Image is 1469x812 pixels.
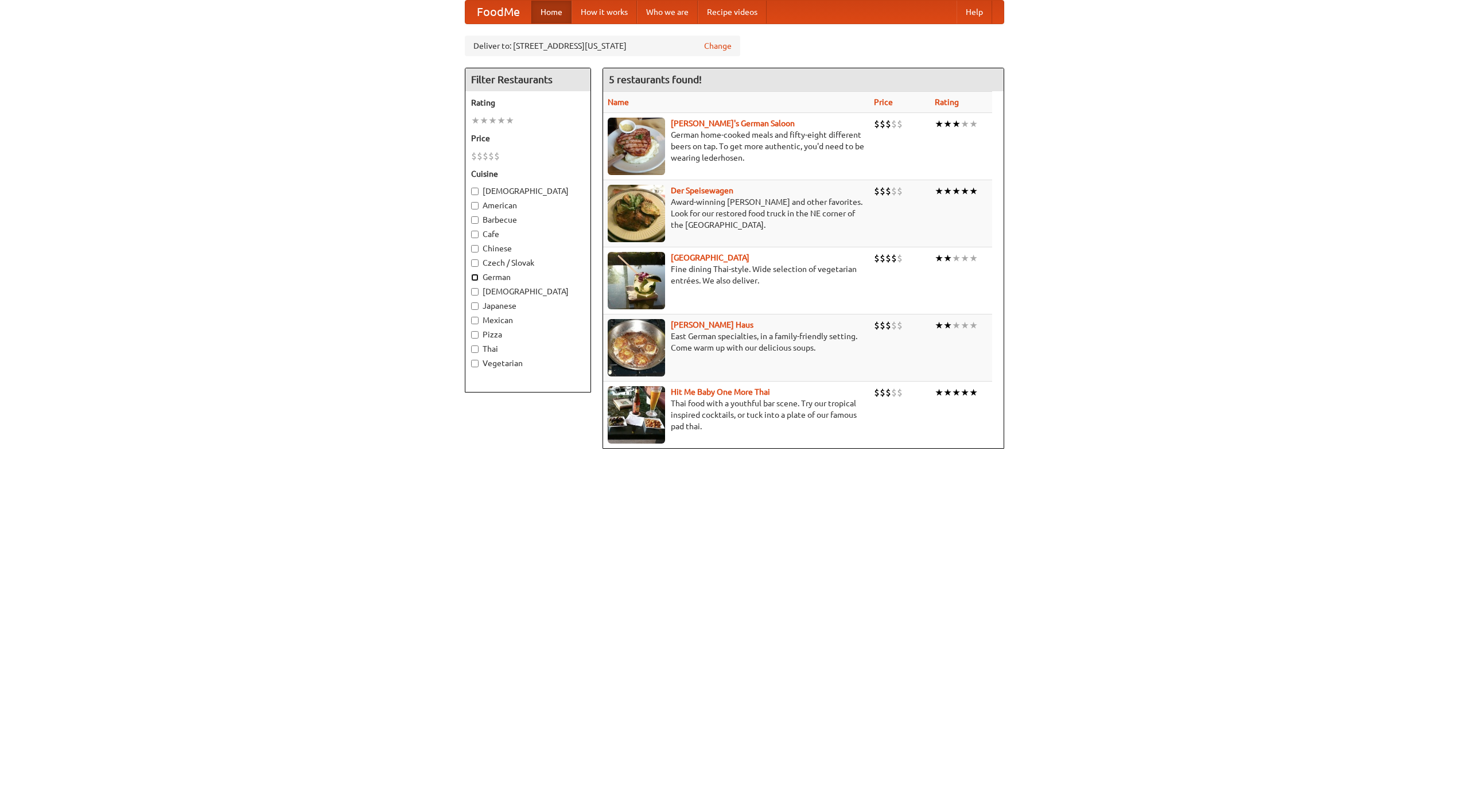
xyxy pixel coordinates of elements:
li: ★ [935,252,943,265]
li: ★ [497,114,506,127]
label: Japanese [471,300,585,312]
li: ★ [969,118,978,130]
a: [PERSON_NAME] Haus [671,320,753,329]
input: Mexican [471,317,479,324]
h5: Price [471,133,585,144]
li: $ [885,118,891,130]
label: Barbecue [471,214,585,226]
li: $ [880,185,885,197]
a: Rating [935,98,959,107]
li: $ [891,319,897,332]
a: FoodMe [465,1,531,24]
li: $ [874,185,880,197]
li: ★ [480,114,488,127]
a: Home [531,1,572,24]
label: Cafe [471,228,585,240]
h5: Rating [471,97,585,108]
a: Der Speisewagen [671,186,733,195]
label: Pizza [471,329,585,340]
label: Chinese [471,243,585,254]
li: $ [874,118,880,130]
li: $ [494,150,500,162]
li: $ [891,252,897,265]
li: ★ [943,319,952,332]
a: Hit Me Baby One More Thai [671,387,770,397]
li: $ [880,319,885,332]
li: ★ [952,319,961,332]
li: $ [885,386,891,399]
a: Who we are [637,1,698,24]
img: satay.jpg [608,252,665,309]
img: speisewagen.jpg [608,185,665,242]
h5: Cuisine [471,168,585,180]
p: Fine dining Thai-style. Wide selection of vegetarian entrées. We also deliver. [608,263,865,286]
input: Japanese [471,302,479,310]
li: ★ [969,386,978,399]
li: $ [483,150,488,162]
p: German home-cooked meals and fifty-eight different beers on tap. To get more authentic, you'd nee... [608,129,865,164]
li: $ [891,185,897,197]
li: ★ [935,118,943,130]
li: ★ [935,319,943,332]
li: ★ [506,114,514,127]
label: Mexican [471,314,585,326]
li: $ [880,386,885,399]
li: ★ [952,252,961,265]
li: ★ [961,118,969,130]
li: $ [874,252,880,265]
li: $ [488,150,494,162]
a: How it works [572,1,637,24]
li: $ [897,386,903,399]
a: Help [957,1,992,24]
label: Thai [471,343,585,355]
li: $ [897,185,903,197]
label: Vegetarian [471,358,585,369]
li: $ [885,319,891,332]
li: ★ [952,118,961,130]
img: esthers.jpg [608,118,665,175]
input: Czech / Slovak [471,259,479,267]
li: $ [897,252,903,265]
li: $ [880,252,885,265]
li: ★ [952,386,961,399]
div: Deliver to: [STREET_ADDRESS][US_STATE] [465,36,740,56]
li: ★ [969,252,978,265]
input: Barbecue [471,216,479,224]
li: $ [891,386,897,399]
label: [DEMOGRAPHIC_DATA] [471,185,585,197]
li: ★ [943,185,952,197]
input: [DEMOGRAPHIC_DATA] [471,188,479,195]
label: Czech / Slovak [471,257,585,269]
input: Thai [471,345,479,353]
li: $ [880,118,885,130]
li: ★ [935,185,943,197]
li: ★ [969,185,978,197]
input: German [471,274,479,281]
li: ★ [952,185,961,197]
input: American [471,202,479,209]
li: ★ [488,114,497,127]
li: $ [885,252,891,265]
li: $ [874,386,880,399]
img: kohlhaus.jpg [608,319,665,376]
li: ★ [943,252,952,265]
a: [PERSON_NAME]'s German Saloon [671,119,795,128]
li: $ [885,185,891,197]
li: $ [891,118,897,130]
li: $ [874,319,880,332]
li: $ [897,118,903,130]
li: ★ [961,386,969,399]
li: ★ [961,252,969,265]
li: $ [477,150,483,162]
li: ★ [935,386,943,399]
label: German [471,271,585,283]
a: Name [608,98,629,107]
li: ★ [969,319,978,332]
input: Chinese [471,245,479,252]
p: East German specialties, in a family-friendly setting. Come warm up with our delicious soups. [608,331,865,353]
p: Thai food with a youthful bar scene. Try our tropical inspired cocktails, or tuck into a plate of... [608,398,865,432]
